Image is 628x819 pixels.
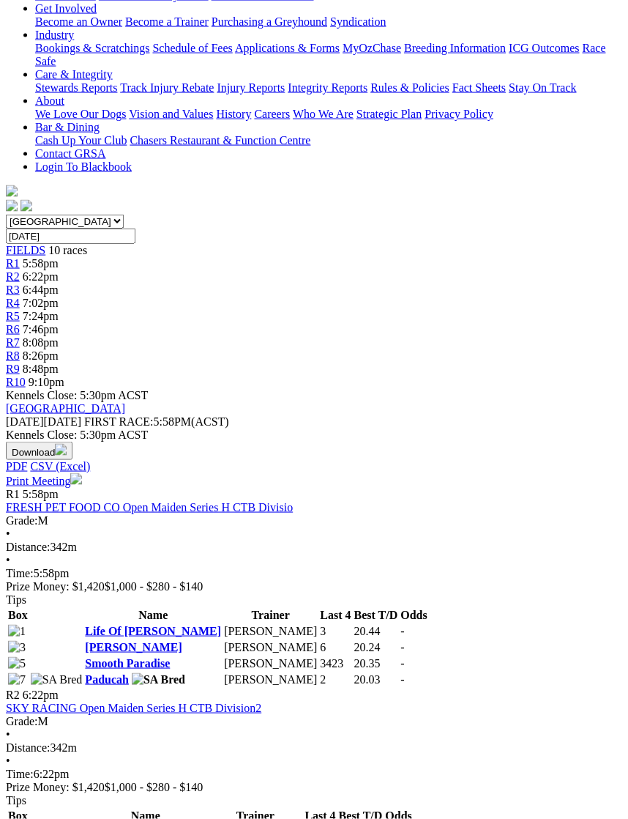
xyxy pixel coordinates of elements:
[223,672,318,687] td: [PERSON_NAME]
[85,657,170,670] a: Smooth Paradise
[353,672,398,687] td: 20.03
[120,81,214,94] a: Track Injury Rebate
[55,444,67,456] img: download.svg
[23,270,59,283] span: 6:22pm
[509,81,576,94] a: Stay On Track
[319,624,351,639] td: 3
[85,625,221,637] a: Life Of [PERSON_NAME]
[6,514,622,527] div: M
[35,2,97,15] a: Get Involved
[223,608,318,623] th: Trainer
[35,108,622,121] div: About
[330,15,386,28] a: Syndication
[343,42,401,54] a: MyOzChase
[23,283,59,296] span: 6:44pm
[23,310,59,322] span: 7:24pm
[31,673,83,686] img: SA Bred
[125,15,209,28] a: Become a Trainer
[6,200,18,212] img: facebook.svg
[35,68,113,81] a: Care & Integrity
[293,108,354,120] a: Who We Are
[6,415,44,428] span: [DATE]
[35,42,605,67] a: Race Safe
[6,270,20,283] span: R2
[35,108,126,120] a: We Love Our Dogs
[353,624,398,639] td: 20.44
[6,283,20,296] a: R3
[400,673,404,686] span: -
[6,244,45,256] a: FIELDS
[70,473,82,485] img: printer.svg
[152,42,232,54] a: Schedule of Fees
[6,229,135,244] input: Select date
[35,134,127,147] a: Cash Up Your Club
[6,541,622,554] div: 342m
[370,81,449,94] a: Rules & Policies
[35,29,74,41] a: Industry
[23,336,59,349] span: 8:08pm
[223,656,318,671] td: [PERSON_NAME]
[6,488,20,500] span: R1
[6,415,81,428] span: [DATE]
[212,15,327,28] a: Purchasing a Greyhound
[6,475,82,487] a: Print Meeting
[353,608,398,623] th: Best T/D
[8,673,26,686] img: 7
[23,257,59,270] span: 5:58pm
[6,402,125,415] a: [GEOGRAPHIC_DATA]
[35,81,117,94] a: Stewards Reports
[8,657,26,670] img: 5
[6,567,34,579] span: Time:
[6,702,261,714] a: SKY RACING Open Maiden Series H CTB Division2
[35,160,132,173] a: Login To Blackbook
[6,323,20,336] a: R6
[6,297,20,309] a: R4
[6,541,50,553] span: Distance:
[35,42,622,68] div: Industry
[216,108,251,120] a: History
[235,42,340,54] a: Applications & Forms
[23,297,59,309] span: 7:02pm
[23,488,59,500] span: 5:58pm
[20,200,32,212] img: twitter.svg
[84,415,229,428] span: 5:58PM(ACST)
[6,741,622,755] div: 342m
[319,656,351,671] td: 3423
[400,608,427,623] th: Odds
[35,134,622,147] div: Bar & Dining
[400,625,404,637] span: -
[6,257,20,270] a: R1
[129,108,213,120] a: Vision and Values
[356,108,422,120] a: Strategic Plan
[404,42,506,54] a: Breeding Information
[6,429,622,442] div: Kennels Close: 5:30pm ACST
[6,728,10,741] span: •
[217,81,285,94] a: Injury Reports
[48,244,87,256] span: 10 races
[23,363,59,375] span: 8:48pm
[6,310,20,322] a: R5
[6,768,622,781] div: 6:22pm
[6,349,20,362] a: R8
[6,460,27,472] a: PDF
[84,415,153,428] span: FIRST RACE:
[8,609,28,621] span: Box
[35,147,105,160] a: Contact GRSA
[105,580,203,593] span: $1,000 - $280 - $140
[132,673,185,686] img: SA Bred
[223,640,318,655] td: [PERSON_NAME]
[6,336,20,349] span: R7
[6,501,293,514] a: FRESH PET FOOD CO Open Maiden Series H CTB Divisio
[35,94,64,107] a: About
[35,42,149,54] a: Bookings & Scratchings
[6,554,10,566] span: •
[35,15,122,28] a: Become an Owner
[23,323,59,336] span: 7:46pm
[6,781,622,794] div: Prize Money: $1,420
[23,349,59,362] span: 8:26pm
